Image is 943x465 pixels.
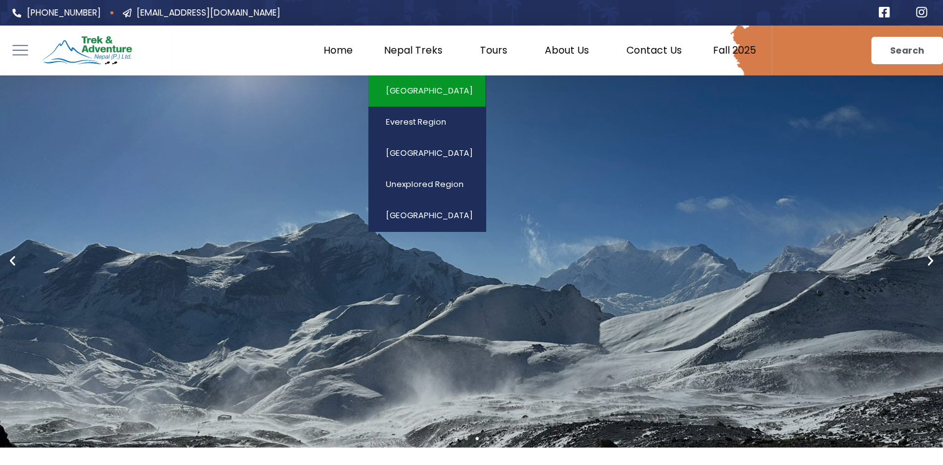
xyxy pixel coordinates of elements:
[24,6,101,19] span: [PHONE_NUMBER]
[171,44,772,57] nav: Menu
[465,437,468,440] span: Go to slide 2
[41,34,134,68] img: Trek & Adventure Nepal
[871,37,943,64] a: Search
[611,44,697,57] a: Contact Us
[368,138,486,169] a: [GEOGRAPHIC_DATA]
[486,437,489,440] span: Go to slide 4
[368,44,464,57] a: Nepal Treks
[6,255,19,267] div: Previous slide
[529,44,611,57] a: About Us
[890,46,924,55] span: Search
[924,255,937,267] div: Next slide
[368,169,486,200] a: Unexplored Region
[308,44,368,57] a: Home
[368,107,486,138] a: Everest Region
[368,200,486,231] a: [GEOGRAPHIC_DATA]
[368,75,486,107] a: [GEOGRAPHIC_DATA]
[464,44,529,57] a: Tours
[368,75,486,231] ul: Nepal Treks
[133,6,280,19] span: [EMAIL_ADDRESS][DOMAIN_NAME]
[476,437,479,440] span: Go to slide 3
[454,437,457,440] span: Go to slide 1
[697,44,772,57] a: Fall 2025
